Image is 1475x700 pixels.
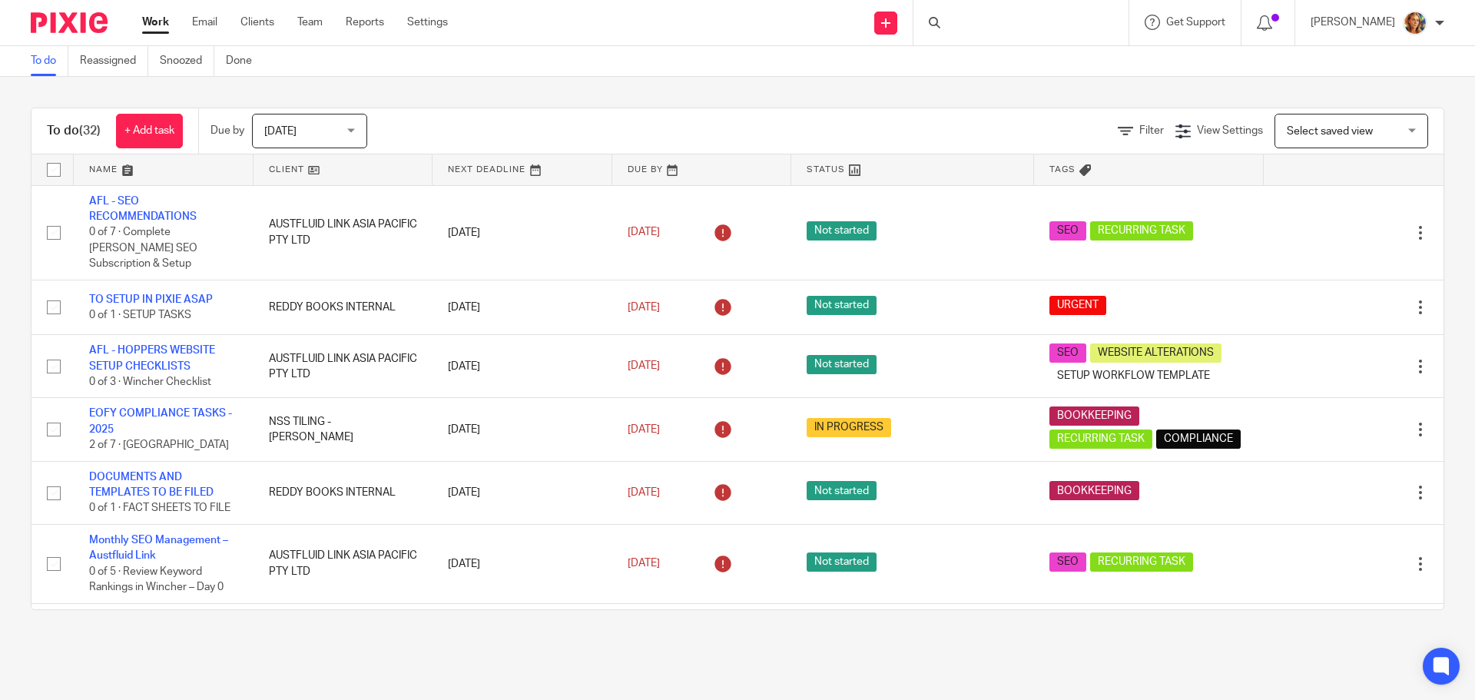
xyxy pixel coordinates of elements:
span: [DATE] [628,227,660,237]
a: Reports [346,15,384,30]
span: View Settings [1197,125,1263,136]
span: Not started [807,481,877,500]
td: [DATE] [433,461,612,524]
td: [DATE] [433,185,612,280]
img: Pixie [31,12,108,33]
span: 2 of 7 · [GEOGRAPHIC_DATA] [89,440,229,450]
span: Not started [807,296,877,315]
span: RECURRING TASK [1090,552,1193,572]
span: [DATE] [628,302,660,313]
span: SEO [1049,552,1086,572]
a: Settings [407,15,448,30]
span: (32) [79,124,101,137]
a: DOCUMENTS AND TEMPLATES TO BE FILED [89,472,214,498]
td: [DATE] [433,524,612,603]
span: Tags [1049,165,1076,174]
span: URGENT [1049,296,1106,315]
span: 0 of 1 · SETUP TASKS [89,310,191,320]
td: AUSTFLUID LINK ASIA PACIFIC PTY LTD [254,524,433,603]
a: Work [142,15,169,30]
span: BOOKKEEPING [1049,406,1139,426]
td: REDDY BOOKS INTERNAL [254,280,433,334]
span: [DATE] [628,487,660,498]
a: Email [192,15,217,30]
span: SEO [1049,221,1086,241]
td: NSS TILING - [PERSON_NAME] [254,398,433,461]
td: AUSTFLUID LINK ASIA PACIFIC PTY LTD [254,185,433,280]
a: Done [226,46,264,76]
span: 0 of 7 · Complete [PERSON_NAME] SEO Subscription & Setup [89,227,197,269]
span: 0 of 1 · FACT SHEETS TO FILE [89,503,230,514]
a: Clients [240,15,274,30]
span: [DATE] [264,126,297,137]
a: AFL - HOPPERS WEBSITE SETUP CHECKLISTS [89,345,215,371]
p: Due by [210,123,244,138]
a: Monthly SEO Management – Austfluid Link [89,535,228,561]
span: Not started [807,221,877,241]
td: REDDY BOOKS INTERNAL [254,461,433,524]
a: + Add task [116,114,183,148]
span: Not started [807,355,877,374]
a: AFL - SEO RECOMMENDATIONS [89,196,197,222]
td: [DATE] [433,398,612,461]
td: AUSTFLUID LINK ASIA PACIFIC PTY LTD [254,335,433,398]
img: Avatar.png [1403,11,1427,35]
span: Select saved view [1287,126,1373,137]
a: Team [297,15,323,30]
a: Reassigned [80,46,148,76]
span: Not started [807,552,877,572]
span: [DATE] [628,559,660,569]
td: AUSTFLUID LINK ASIA PACIFIC PTY LTD [254,603,433,688]
span: BOOKKEEPING [1049,481,1139,500]
span: RECURRING TASK [1090,221,1193,241]
span: 0 of 3 · Wincher Checklist [89,377,211,387]
td: [DATE] [433,603,612,688]
a: EOFY COMPLIANCE TASKS - 2025 [89,408,232,434]
span: 0 of 5 · Review Keyword Rankings in Wincher – Day 0 [89,566,224,593]
span: [DATE] [628,361,660,372]
span: RECURRING TASK [1049,430,1152,449]
span: Get Support [1166,17,1225,28]
a: To do [31,46,68,76]
p: [PERSON_NAME] [1311,15,1395,30]
span: SETUP WORKFLOW TEMPLATE [1049,367,1218,386]
span: [DATE] [628,424,660,435]
span: WEBSITE ALTERATIONS [1090,343,1221,363]
td: [DATE] [433,335,612,398]
h1: To do [47,123,101,139]
span: COMPLIANCE [1156,430,1241,449]
span: Filter [1139,125,1164,136]
a: Snoozed [160,46,214,76]
span: IN PROGRESS [807,418,891,437]
td: [DATE] [433,280,612,334]
a: TO SETUP IN PIXIE ASAP [89,294,213,305]
span: SEO [1049,343,1086,363]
